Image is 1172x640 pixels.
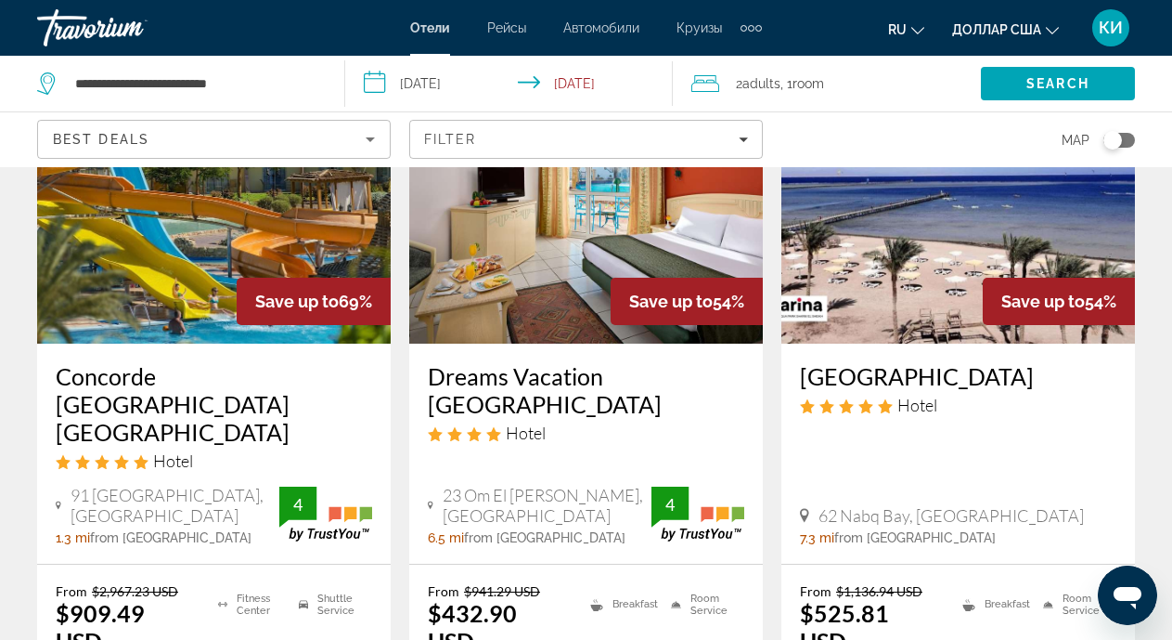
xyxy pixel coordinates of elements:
span: Save up to [255,292,339,311]
span: Save up to [1001,292,1085,311]
span: Hotel [506,423,546,443]
li: Room Service [662,583,744,626]
div: 54% [611,278,763,325]
li: Room Service [1034,583,1116,626]
img: Dreams Vacation Sharm El Sheikh [409,46,763,344]
button: Изменить язык [888,16,924,43]
span: Search [1026,76,1089,91]
div: 4 star Hotel [428,423,744,443]
li: Breakfast [581,583,662,626]
span: From [56,583,87,599]
span: Room [792,76,824,91]
img: TrustYou guest rating badge [279,487,372,542]
button: Изменить валюту [952,16,1059,43]
span: Adults [742,76,780,91]
div: 4 [651,493,689,516]
a: [GEOGRAPHIC_DATA] [800,362,1116,390]
span: 6.5 mi [428,530,464,545]
button: Дополнительные элементы навигации [741,13,762,43]
span: , 1 [780,71,824,97]
span: from [GEOGRAPHIC_DATA] [834,530,996,545]
a: Dreams Vacation [GEOGRAPHIC_DATA] [428,362,744,418]
button: Меню пользователя [1087,8,1135,47]
span: Hotel [897,395,937,415]
iframe: Кнопка запуска окна обмена сообщениями [1098,566,1157,625]
a: Автомобили [563,20,639,35]
img: TrustYou guest rating badge [651,487,744,542]
a: Concorde [GEOGRAPHIC_DATA] [GEOGRAPHIC_DATA] [56,362,372,446]
a: Круизы [676,20,722,35]
a: Рейсы [487,20,526,35]
div: 69% [237,278,391,325]
div: 5 star Hotel [800,395,1116,415]
li: Breakfast [953,583,1034,626]
span: 91 [GEOGRAPHIC_DATA], [GEOGRAPHIC_DATA] [71,485,279,526]
span: From [800,583,831,599]
span: Map [1062,127,1089,153]
span: 7.3 mi [800,530,834,545]
font: КИ [1099,18,1123,37]
img: Concorde El Salam Hotel Sharm El Sheikh Sport Hotel [37,46,391,344]
font: доллар США [952,22,1041,37]
span: Save up to [629,292,713,311]
span: 62 Nabq Bay, [GEOGRAPHIC_DATA] [818,505,1084,526]
span: 23 Om El [PERSON_NAME], [GEOGRAPHIC_DATA] [443,485,651,526]
button: Travelers: 2 adults, 0 children [673,56,981,111]
a: Отели [410,20,450,35]
button: Search [981,67,1135,100]
del: $1,136.94 USD [836,583,922,599]
font: ru [888,22,907,37]
span: From [428,583,459,599]
del: $941.29 USD [464,583,540,599]
span: Hotel [153,451,193,471]
del: $2,967.23 USD [92,583,178,599]
li: Shuttle Service [290,583,372,626]
li: Fitness Center [209,583,290,626]
a: Травориум [37,4,223,52]
img: Amarina Sun Resort and Aqua Park [781,46,1135,344]
button: Filters [409,120,763,159]
mat-select: Sort by [53,128,375,150]
div: 4 [279,493,316,516]
span: Filter [424,132,477,147]
button: Select check in and out date [345,56,672,111]
div: 54% [983,278,1135,325]
span: from [GEOGRAPHIC_DATA] [464,530,625,545]
input: Search hotel destination [73,70,316,98]
div: 5 star Hotel [56,451,372,471]
button: Toggle map [1089,132,1135,149]
span: 1.3 mi [56,530,90,545]
span: from [GEOGRAPHIC_DATA] [90,530,251,545]
span: 2 [736,71,780,97]
span: Best Deals [53,132,149,147]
